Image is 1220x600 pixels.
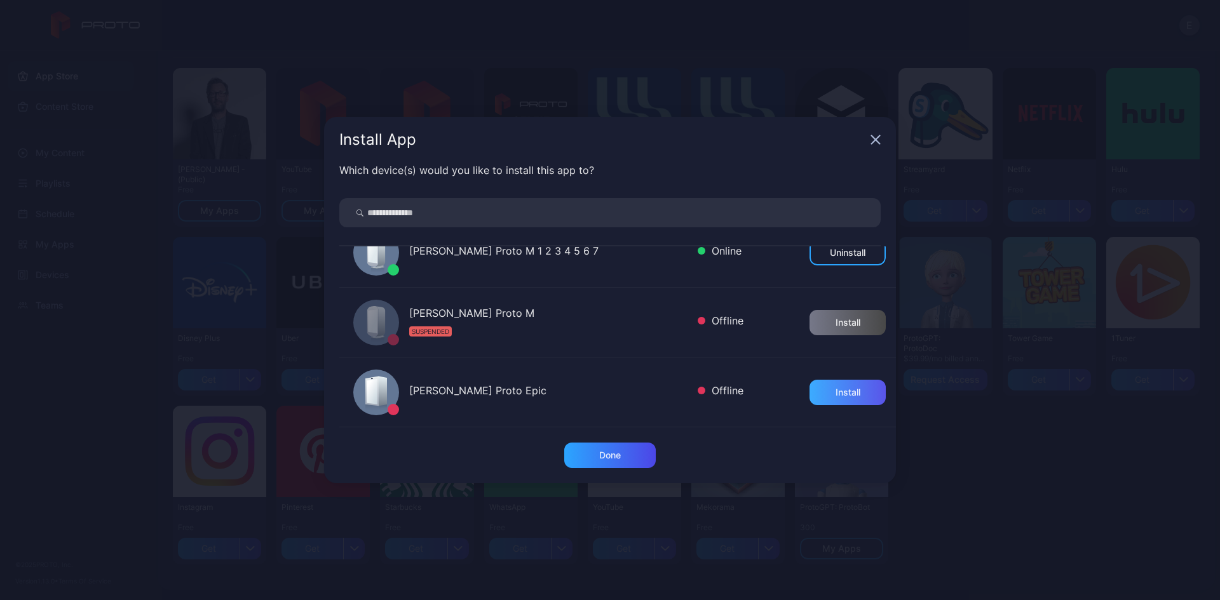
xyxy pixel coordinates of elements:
button: Done [564,443,656,468]
div: Install App [339,132,865,147]
div: Online [698,243,742,262]
div: Install [836,387,860,397]
div: SUSPENDED [409,326,452,337]
button: Uninstall [810,240,886,265]
div: Offline [698,313,743,331]
div: [PERSON_NAME] Proto M [409,305,688,324]
div: Uninstall [830,248,865,258]
button: Install [810,310,886,335]
div: Offline [698,383,743,401]
div: [PERSON_NAME] Proto Epic [409,383,688,401]
div: Install [836,317,860,328]
div: Which device(s) would you like to install this app to? [339,163,881,178]
button: Install [810,380,886,405]
div: [PERSON_NAME] Proto M 1 2 3 4 5 6 7 [409,243,688,262]
div: Done [599,450,621,460]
